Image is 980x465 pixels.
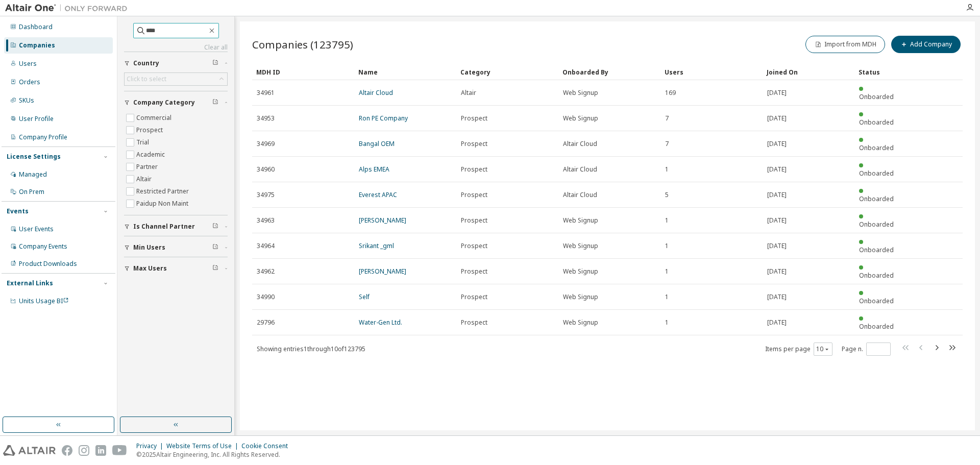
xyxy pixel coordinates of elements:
span: Altair [461,89,476,97]
a: Clear all [124,43,228,52]
span: Items per page [765,342,832,356]
span: 34963 [257,216,275,225]
span: Clear filter [212,99,218,107]
span: 5 [665,191,669,199]
span: 1 [665,216,669,225]
div: Orders [19,78,40,86]
span: 34975 [257,191,275,199]
div: Status [859,64,901,80]
span: Prospect [461,114,487,123]
label: Commercial [136,112,174,124]
span: Onboarded [859,169,894,178]
button: Add Company [891,36,961,53]
div: License Settings [7,153,61,161]
p: © 2025 Altair Engineering, Inc. All Rights Reserved. [136,450,294,459]
span: Onboarded [859,322,894,331]
span: Units Usage BI [19,297,69,305]
span: [DATE] [767,140,787,148]
div: Click to select [127,75,166,83]
div: Privacy [136,442,166,450]
a: [PERSON_NAME] [359,267,406,276]
div: Onboarded By [562,64,656,80]
span: 34960 [257,165,275,174]
span: Prospect [461,267,487,276]
div: SKUs [19,96,34,105]
button: Max Users [124,257,228,280]
span: 34961 [257,89,275,97]
span: Prospect [461,319,487,327]
span: [DATE] [767,191,787,199]
button: Company Category [124,91,228,114]
span: 34969 [257,140,275,148]
span: Web Signup [563,114,598,123]
span: Altair Cloud [563,191,597,199]
label: Trial [136,136,151,149]
span: Onboarded [859,297,894,305]
div: Category [460,64,554,80]
a: Srikant _gml [359,241,394,250]
span: Country [133,59,159,67]
span: [DATE] [767,267,787,276]
a: Alps EMEA [359,165,389,174]
span: 1 [665,242,669,250]
span: 34990 [257,293,275,301]
button: Min Users [124,236,228,259]
a: Everest APAC [359,190,397,199]
span: Onboarded [859,246,894,254]
div: Dashboard [19,23,53,31]
label: Partner [136,161,160,173]
span: Company Category [133,99,195,107]
span: [DATE] [767,293,787,301]
button: Import from MDH [805,36,885,53]
span: Prospect [461,140,487,148]
span: 29796 [257,319,275,327]
div: Joined On [767,64,850,80]
span: 1 [665,267,669,276]
div: Events [7,207,29,215]
span: [DATE] [767,242,787,250]
a: Altair Cloud [359,88,393,97]
span: Altair Cloud [563,140,597,148]
a: [PERSON_NAME] [359,216,406,225]
span: Clear filter [212,243,218,252]
span: Onboarded [859,220,894,229]
span: [DATE] [767,216,787,225]
span: Onboarded [859,92,894,101]
span: 1 [665,165,669,174]
span: 1 [665,293,669,301]
img: facebook.svg [62,445,72,456]
div: Users [665,64,758,80]
label: Restricted Partner [136,185,191,198]
span: Max Users [133,264,167,273]
span: Clear filter [212,59,218,67]
span: Prospect [461,191,487,199]
div: On Prem [19,188,44,196]
span: 34964 [257,242,275,250]
img: altair_logo.svg [3,445,56,456]
span: 169 [665,89,676,97]
span: [DATE] [767,319,787,327]
span: Prospect [461,293,487,301]
span: 34953 [257,114,275,123]
a: Ron PE Company [359,114,408,123]
div: Product Downloads [19,260,77,268]
img: linkedin.svg [95,445,106,456]
span: [DATE] [767,89,787,97]
div: User Profile [19,115,54,123]
div: User Events [19,225,54,233]
span: Is Channel Partner [133,223,195,231]
div: Managed [19,170,47,179]
div: Click to select [125,73,227,85]
span: 7 [665,140,669,148]
div: Companies [19,41,55,50]
a: Bangal OEM [359,139,395,148]
span: Web Signup [563,267,598,276]
span: Prospect [461,242,487,250]
label: Altair [136,173,154,185]
button: Country [124,52,228,75]
button: Is Channel Partner [124,215,228,238]
span: 1 [665,319,669,327]
label: Academic [136,149,167,161]
div: MDH ID [256,64,350,80]
div: Name [358,64,452,80]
